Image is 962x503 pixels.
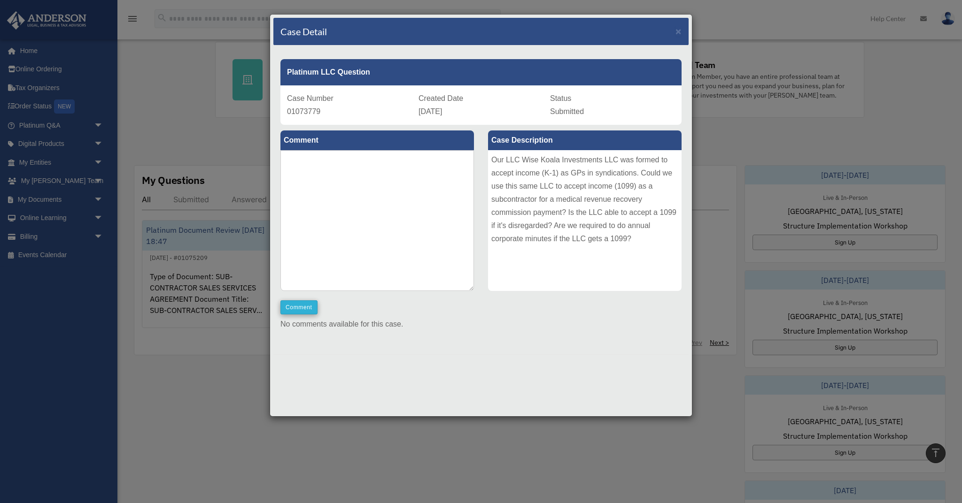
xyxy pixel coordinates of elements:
label: Comment [280,130,474,150]
div: Our LLC Wise Koala Investments LLC was formed to accept income (K-1) as GPs in syndications. Coul... [488,150,682,291]
label: Case Description [488,130,682,150]
span: × [675,26,682,37]
span: Submitted [550,107,584,115]
p: No comments available for this case. [280,318,682,331]
button: Comment [280,300,318,314]
span: [DATE] [419,107,442,115]
span: Status [550,94,571,102]
h4: Case Detail [280,25,327,38]
div: Platinum LLC Question [280,59,682,85]
span: Created Date [419,94,463,102]
span: Case Number [287,94,334,102]
button: Close [675,26,682,36]
span: 01073779 [287,107,320,115]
